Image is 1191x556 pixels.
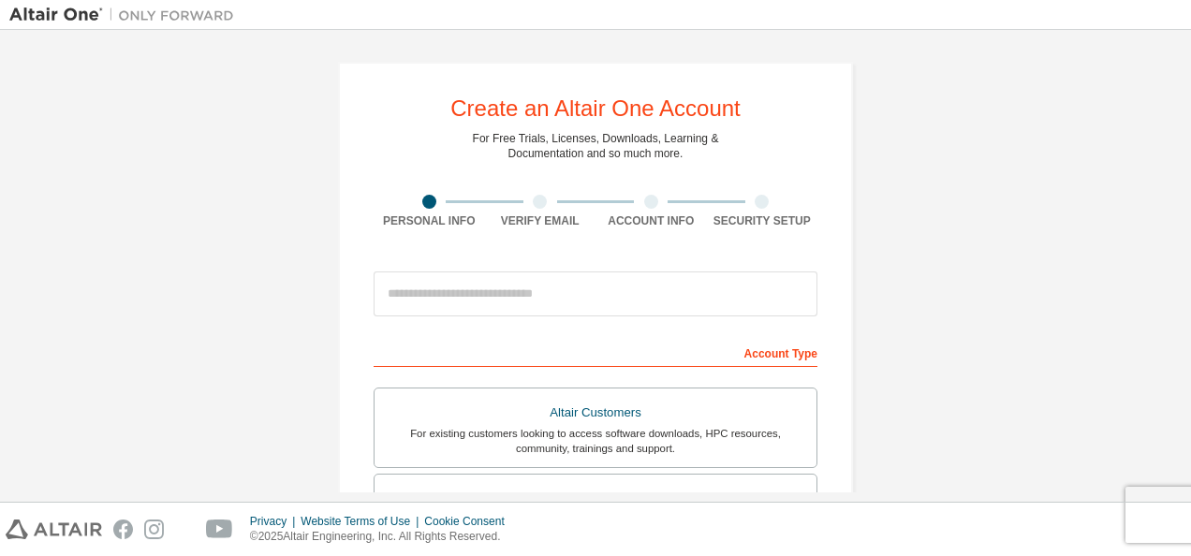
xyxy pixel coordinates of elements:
img: youtube.svg [206,519,233,539]
div: For existing customers looking to access software downloads, HPC resources, community, trainings ... [386,426,805,456]
div: Personal Info [374,213,485,228]
img: altair_logo.svg [6,519,102,539]
div: Cookie Consent [424,514,515,529]
img: instagram.svg [144,519,164,539]
div: For Free Trials, Licenses, Downloads, Learning & Documentation and so much more. [473,131,719,161]
div: Website Terms of Use [301,514,424,529]
div: Account Type [374,337,817,367]
div: Altair Customers [386,400,805,426]
img: facebook.svg [113,519,133,539]
p: © 2025 Altair Engineering, Inc. All Rights Reserved. [250,529,516,545]
div: Create an Altair One Account [450,97,741,120]
div: Security Setup [707,213,818,228]
div: Privacy [250,514,301,529]
div: Verify Email [485,213,596,228]
img: Altair One [9,6,243,24]
div: Students [386,486,805,512]
div: Account Info [595,213,707,228]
